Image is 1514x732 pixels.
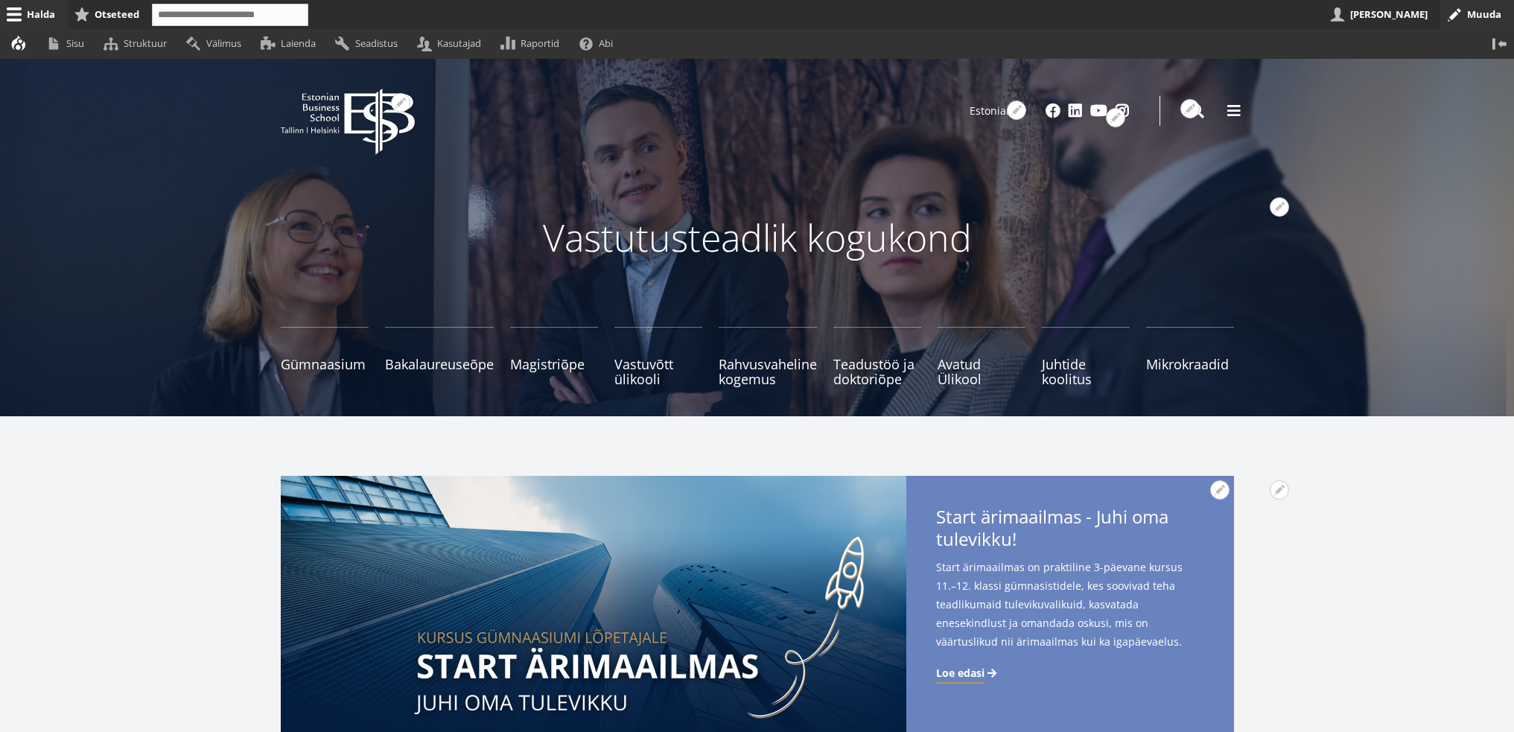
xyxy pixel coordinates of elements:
[1146,357,1234,372] span: Mikrokraadid
[1042,327,1130,386] a: Juhtide koolitus
[1180,99,1200,118] button: Avatud seaded
[510,357,598,372] span: Magistriõpe
[385,357,494,372] span: Bakalaureuseõpe
[833,327,921,386] a: Teadustöö ja doktoriõpe
[936,528,1017,550] span: tulevikku!
[97,29,179,58] a: Struktuur
[1090,104,1107,118] a: Youtube
[1068,104,1083,118] a: Linkedin
[385,327,494,386] a: Bakalaureuseõpe
[936,506,1204,555] span: Start ärimaailmas - Juhi oma
[494,29,573,58] a: Raportid
[1046,104,1060,118] a: Facebook
[936,666,985,681] span: Loe edasi
[614,357,702,386] span: Vastuvõtt ülikooli
[179,29,254,58] a: Välimus
[328,29,410,58] a: Seadistus
[938,357,1025,386] span: Avatud Ülikool
[1146,327,1234,386] a: Mikrokraadid
[281,327,369,386] a: Gümnaasium
[1270,197,1289,217] button: Avatud seaded
[39,29,97,58] a: Sisu
[254,29,328,58] a: Laienda
[833,357,921,386] span: Teadustöö ja doktoriõpe
[1210,480,1230,500] button: Avatud Start ärimaailmas - [PERSON_NAME] oma tulevikku! seaded
[719,327,817,386] a: Rahvusvaheline kogemus
[938,327,1025,386] a: Avatud Ülikool
[281,357,369,372] span: Gümnaasium
[614,327,702,386] a: Vastuvõtt ülikooli
[363,215,1152,260] p: Vastutusteadlik kogukond
[936,558,1204,651] span: Start ärimaailmas on praktiline 3-päevane kursus 11.–12. klassi gümnasistidele, kes soovivad teha...
[936,666,999,681] a: Loe edasi
[391,93,410,112] button: Avatud seaded
[510,327,598,386] a: Magistriõpe
[1485,29,1514,58] button: Vertikaalasend
[573,29,626,58] a: Abi
[719,357,817,386] span: Rahvusvaheline kogemus
[1042,357,1130,386] span: Juhtide koolitus
[410,29,494,58] a: Kasutajad
[1270,480,1289,500] button: Avatud Start ärimaailmas - [PERSON_NAME] oma tulevikku! seaded
[1115,104,1130,118] a: Instagram
[1007,101,1026,120] button: Avatud seaded
[1106,108,1125,127] button: Avatud Social Links seaded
